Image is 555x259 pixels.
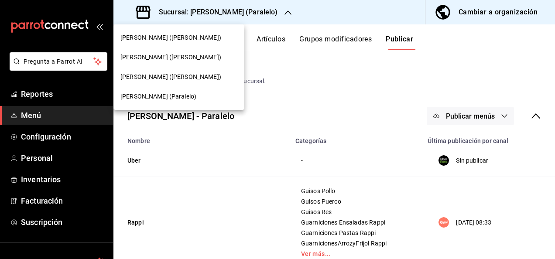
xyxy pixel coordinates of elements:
div: [PERSON_NAME] (Paralelo) [113,87,244,106]
span: [PERSON_NAME] ([PERSON_NAME]) [120,72,221,82]
span: [PERSON_NAME] (Paralelo) [120,92,196,101]
span: [PERSON_NAME] ([PERSON_NAME]) [120,53,221,62]
div: [PERSON_NAME] ([PERSON_NAME]) [113,67,244,87]
div: [PERSON_NAME] ([PERSON_NAME]) [113,48,244,67]
span: [PERSON_NAME] ([PERSON_NAME]) [120,33,221,42]
div: [PERSON_NAME] ([PERSON_NAME]) [113,28,244,48]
